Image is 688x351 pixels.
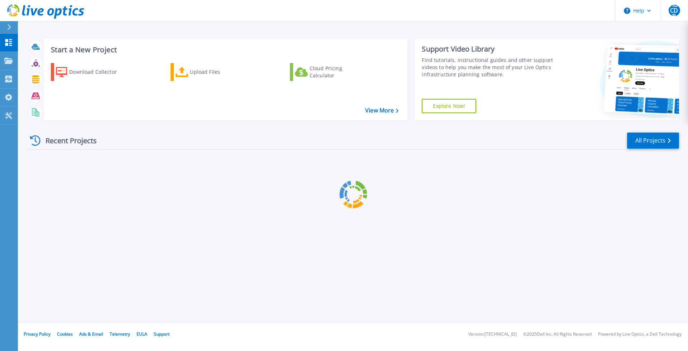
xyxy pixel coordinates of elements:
a: All Projects [627,133,679,149]
a: Support [154,331,169,337]
a: Cookies [57,331,73,337]
li: Version: [TECHNICAL_ID] [468,332,517,337]
span: HDCDB [669,2,680,19]
h3: Start a New Project [51,46,398,54]
div: Cloud Pricing Calculator [310,65,367,79]
a: Upload Files [171,63,250,81]
li: Powered by Live Optics, a Dell Technology [598,332,682,337]
a: Cloud Pricing Calculator [290,63,370,81]
a: Explore Now! [422,99,476,113]
a: Ads & Email [79,331,103,337]
div: Recent Projects [28,132,106,149]
div: Find tutorials, instructional guides and other support videos to help you make the most of your L... [422,57,556,78]
a: Telemetry [110,331,130,337]
li: © 2025 Dell Inc. All Rights Reserved [523,332,592,337]
a: Download Collector [51,63,131,81]
div: Support Video Library [422,44,556,54]
div: Download Collector [69,65,126,79]
div: Upload Files [190,65,247,79]
a: Privacy Policy [24,331,51,337]
a: EULA [137,331,147,337]
a: View More [365,107,398,114]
